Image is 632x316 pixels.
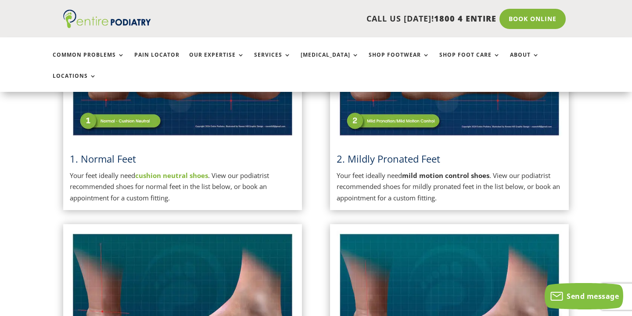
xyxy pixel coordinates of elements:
[254,52,291,71] a: Services
[63,10,151,28] img: logo (1)
[134,52,180,71] a: Pain Locator
[402,171,489,180] strong: mild motion control shoes
[499,9,566,29] a: Book Online
[337,152,440,165] span: 2. Mildly Pronated Feet
[567,291,619,301] span: Send message
[510,52,539,71] a: About
[70,170,295,204] p: Your feet ideally need . View our podiatrist recommended shoes for normal feet in the list below,...
[189,52,244,71] a: Our Expertise
[369,52,430,71] a: Shop Footwear
[180,13,496,25] p: CALL US [DATE]!
[63,21,151,30] a: Entire Podiatry
[301,52,359,71] a: [MEDICAL_DATA]
[337,170,562,204] p: Your feet ideally need . View our podiatrist recommended shoes for mildly pronated feet in the li...
[439,52,500,71] a: Shop Foot Care
[545,283,623,309] button: Send message
[135,171,208,180] a: cushion neutral shoes
[53,52,125,71] a: Common Problems
[70,152,136,165] a: 1. Normal Feet
[434,13,496,24] span: 1800 4 ENTIRE
[53,73,97,92] a: Locations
